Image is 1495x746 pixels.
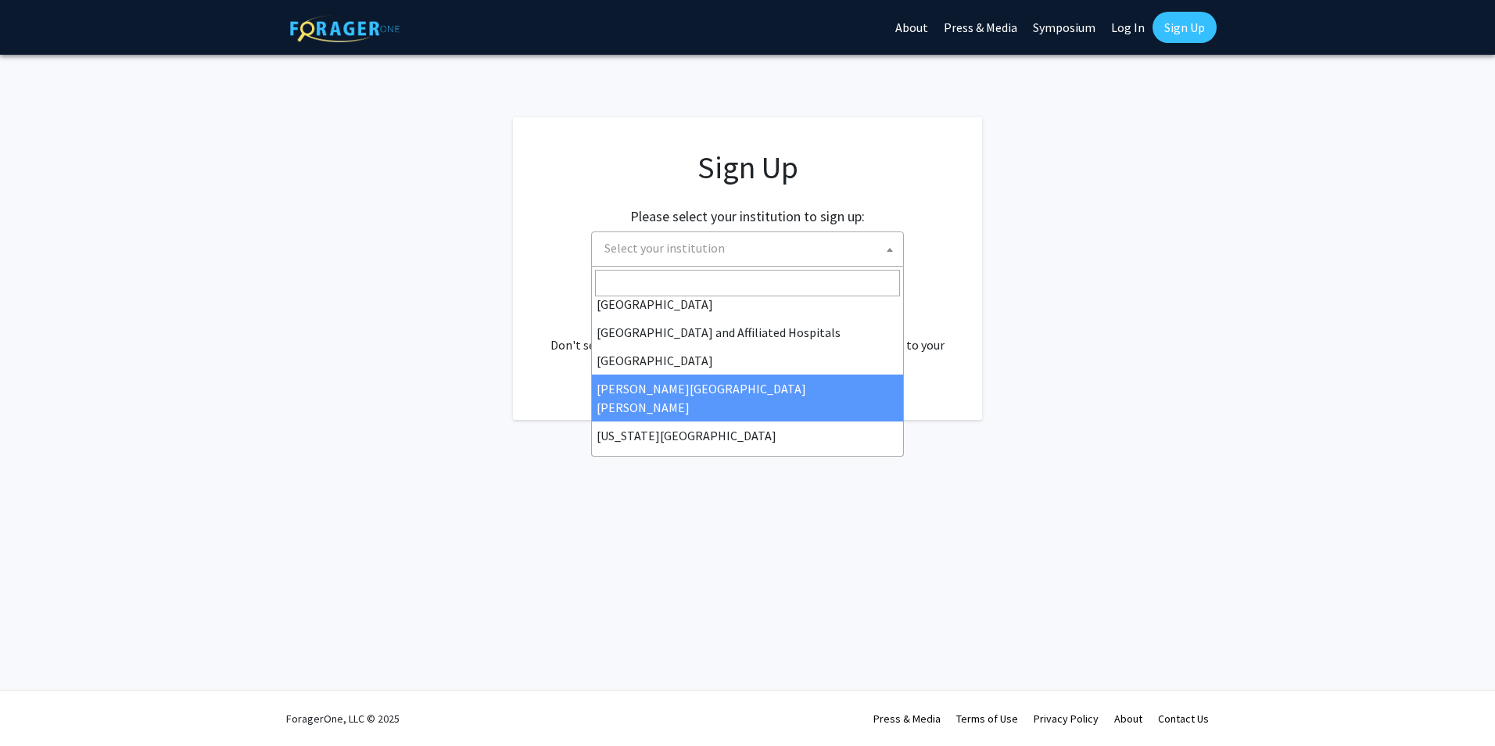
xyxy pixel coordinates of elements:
[592,318,903,346] li: [GEOGRAPHIC_DATA] and Affiliated Hospitals
[598,232,903,264] span: Select your institution
[592,421,903,450] li: [US_STATE][GEOGRAPHIC_DATA]
[604,240,725,256] span: Select your institution
[592,346,903,375] li: [GEOGRAPHIC_DATA]
[592,290,903,318] li: [GEOGRAPHIC_DATA]
[592,375,903,421] li: [PERSON_NAME][GEOGRAPHIC_DATA][PERSON_NAME]
[544,149,951,186] h1: Sign Up
[956,712,1018,726] a: Terms of Use
[1114,712,1142,726] a: About
[286,691,400,746] div: ForagerOne, LLC © 2025
[544,298,951,373] div: Already have an account? . Don't see your institution? about bringing ForagerOne to your institut...
[591,231,904,267] span: Select your institution
[290,15,400,42] img: ForagerOne Logo
[873,712,941,726] a: Press & Media
[592,450,903,478] li: Morehouse College
[1153,12,1217,43] a: Sign Up
[12,676,66,734] iframe: Chat
[1034,712,1099,726] a: Privacy Policy
[630,208,865,225] h2: Please select your institution to sign up:
[595,270,900,296] input: Search
[1158,712,1209,726] a: Contact Us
